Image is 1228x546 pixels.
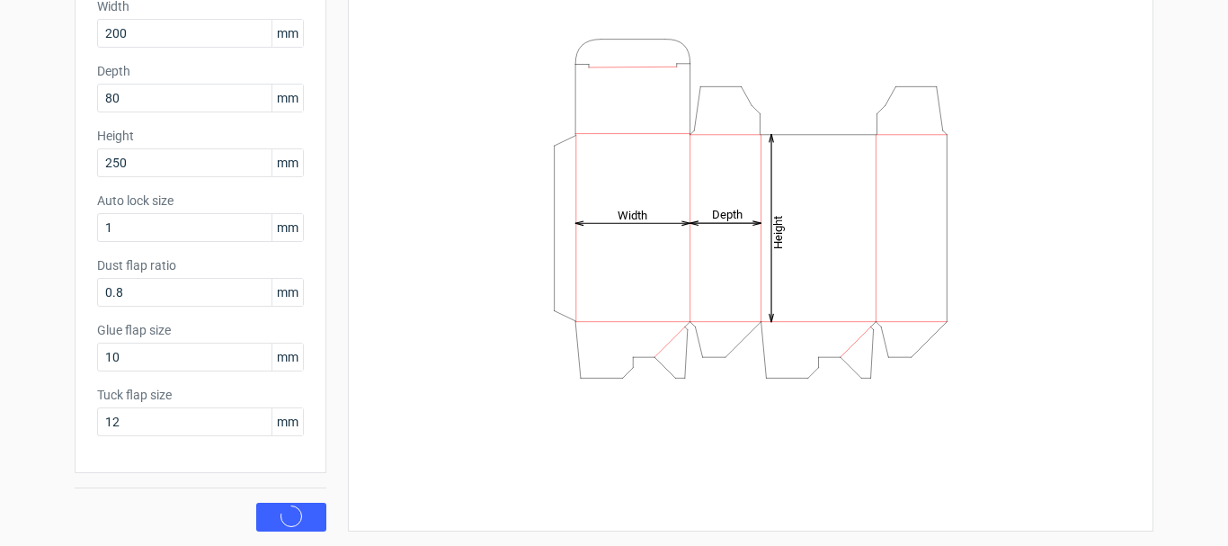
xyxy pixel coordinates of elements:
span: mm [271,214,303,241]
span: mm [271,344,303,371]
span: mm [271,279,303,306]
label: Auto lock size [97,192,304,210]
span: mm [271,408,303,435]
span: mm [271,149,303,176]
tspan: Height [771,215,785,248]
span: mm [271,85,303,112]
label: Tuck flap size [97,386,304,404]
label: Depth [97,62,304,80]
label: Dust flap ratio [97,256,304,274]
tspan: Width [618,208,647,221]
label: Glue flap size [97,321,304,339]
span: mm [271,20,303,47]
label: Height [97,127,304,145]
tspan: Depth [712,208,743,221]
